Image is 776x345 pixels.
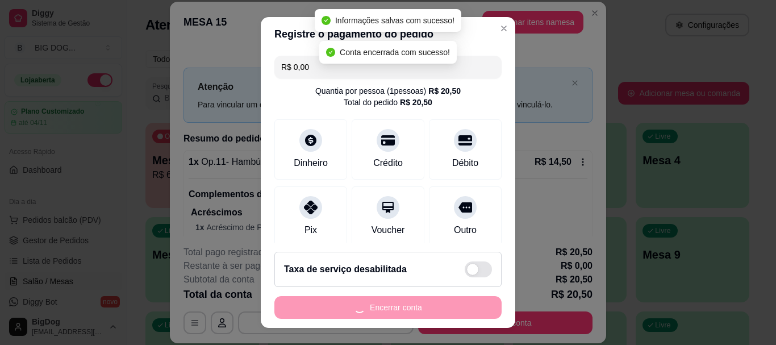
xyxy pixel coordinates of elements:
[326,48,335,57] span: check-circle
[284,263,407,276] h2: Taxa de serviço desabilitada
[372,223,405,237] div: Voucher
[315,85,461,97] div: Quantia por pessoa ( 1 pessoas)
[340,48,450,57] span: Conta encerrada com sucesso!
[344,97,432,108] div: Total do pedido
[454,223,477,237] div: Outro
[400,97,432,108] div: R$ 20,50
[452,156,478,170] div: Débito
[373,156,403,170] div: Crédito
[304,223,317,237] div: Pix
[261,17,515,51] header: Registre o pagamento do pedido
[322,16,331,25] span: check-circle
[335,16,454,25] span: Informações salvas com sucesso!
[428,85,461,97] div: R$ 20,50
[281,56,495,78] input: Ex.: hambúrguer de cordeiro
[495,19,513,38] button: Close
[294,156,328,170] div: Dinheiro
